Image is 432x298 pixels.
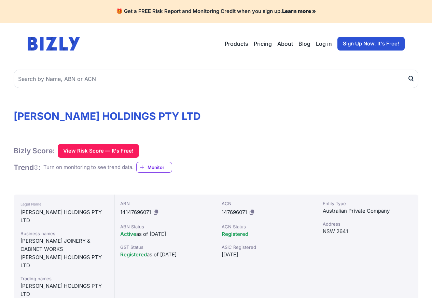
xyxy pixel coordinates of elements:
[14,110,418,122] h1: [PERSON_NAME] HOLDINGS PTY LTD
[136,162,172,173] a: Monitor
[120,209,151,215] span: 14147696071
[120,251,147,258] span: Registered
[337,37,405,51] a: Sign Up Now. It's Free!
[14,146,55,155] h1: Bizly Score:
[8,8,424,15] h4: 🎁 Get a FREE Risk Report and Monitoring Credit when you sign up.
[14,70,418,88] input: Search by Name, ABN or ACN
[120,200,210,207] div: ABN
[120,251,210,259] div: as of [DATE]
[225,40,248,48] button: Products
[222,200,311,207] div: ACN
[222,251,311,259] div: [DATE]
[120,231,136,237] span: Active
[58,144,139,158] button: View Risk Score — It's Free!
[20,253,108,270] div: [PERSON_NAME] HOLDINGS PTY LTD
[323,227,413,236] div: NSW 2641
[20,275,108,282] div: Trading names
[148,164,172,171] span: Monitor
[254,40,272,48] a: Pricing
[222,223,311,230] div: ACN Status
[14,163,41,172] h1: Trend :
[120,244,210,251] div: GST Status
[20,208,108,225] div: [PERSON_NAME] HOLDINGS PTY LTD
[282,8,316,14] a: Learn more »
[20,237,108,253] div: [PERSON_NAME] JOINERY & CABINET WORKS
[222,244,311,251] div: ASIC Registered
[323,221,413,227] div: Address
[222,231,248,237] span: Registered
[323,200,413,207] div: Entity Type
[316,40,332,48] a: Log in
[277,40,293,48] a: About
[120,223,210,230] div: ABN Status
[298,40,310,48] a: Blog
[43,164,134,171] div: Turn on monitoring to see trend data.
[20,230,108,237] div: Business names
[20,200,108,208] div: Legal Name
[323,207,413,215] div: Australian Private Company
[222,209,247,215] span: 147696071
[120,230,210,238] div: as of [DATE]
